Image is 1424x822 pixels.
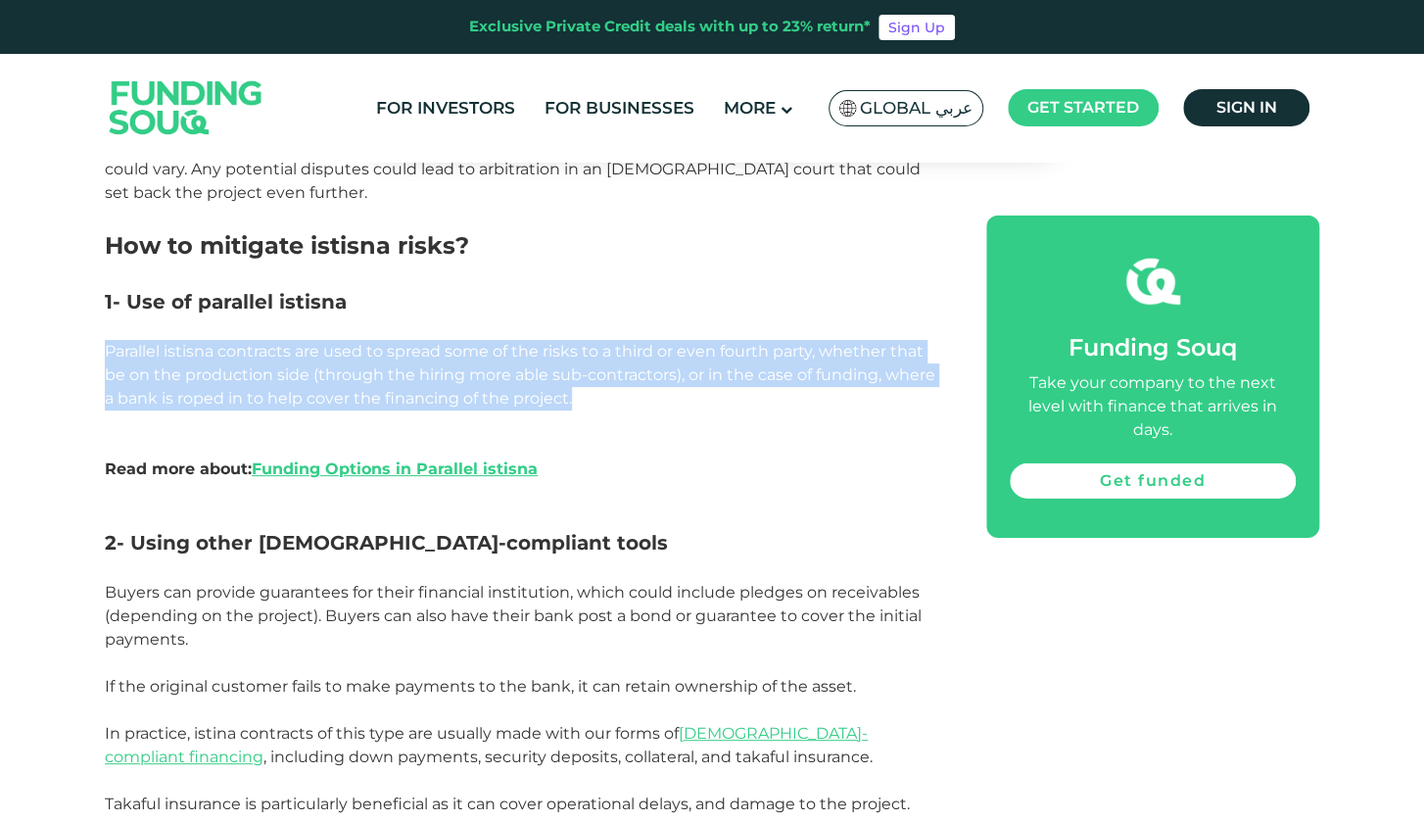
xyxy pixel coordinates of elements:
span: Buyers can provide guarantees for their financial institution, which could include pledges on rec... [105,583,922,649]
a: Funding Options in Parallel istisna [252,459,538,478]
span: Get started [1027,98,1139,117]
a: Sign in [1183,89,1309,126]
img: fsicon [1126,255,1180,309]
a: [DEMOGRAPHIC_DATA]-compliant financing [105,724,868,766]
span: Sign in [1216,98,1277,117]
span: 1- Use of parallel istisna [105,290,347,314]
a: Get funded [1010,463,1296,499]
span: Parallel istisna contracts are used to spread some of the risks to a third or even fourth party, ... [105,342,935,408]
span: Global عربي [860,97,973,120]
a: Sign Up [878,15,955,40]
span: In practice, istina contracts of this type are usually made with our forms of , including down pa... [105,724,873,766]
a: For Investors [371,92,520,124]
span: 2- Using other [DEMOGRAPHIC_DATA]-compliant tools [105,531,668,555]
span: In istisna contracts, these events may be subject to [DEMOGRAPHIC_DATA] law and interpretations, ... [105,136,936,202]
a: For Businesses [540,92,699,124]
span: Read more about: [105,459,538,478]
span: Funding Souq [1068,333,1237,362]
img: SA Flag [839,100,857,117]
span: Takaful insurance is particularly beneficial as it can cover operational delays, and damage to th... [105,795,910,813]
span: How to mitigate istisna risks? [105,231,469,260]
div: Exclusive Private Credit deals with up to 23% return* [469,16,871,38]
span: More [724,98,776,118]
img: Logo [90,58,282,157]
div: Take your company to the next level with finance that arrives in days. [1010,371,1296,442]
span: If the original customer fails to make payments to the bank, it can retain ownership of the asset. [105,677,856,696]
